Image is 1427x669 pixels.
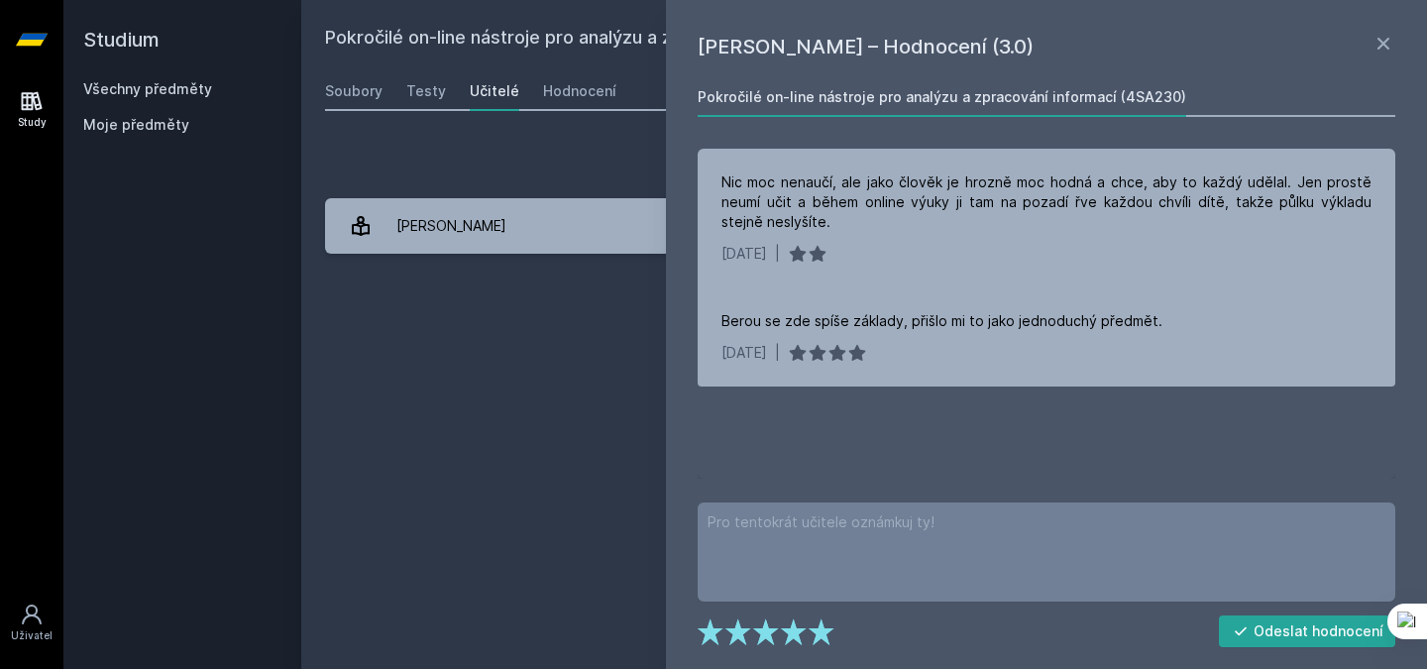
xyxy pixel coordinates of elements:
[4,79,59,140] a: Study
[83,115,189,135] span: Moje předměty
[325,24,1181,56] h2: Pokročilé on-line nástroje pro analýzu a zpracování informací (4SA230)
[470,81,519,101] div: Učitelé
[11,628,53,643] div: Uživatel
[325,71,383,111] a: Soubory
[18,115,47,130] div: Study
[543,71,616,111] a: Hodnocení
[325,81,383,101] div: Soubory
[406,81,446,101] div: Testy
[543,81,616,101] div: Hodnocení
[396,206,506,246] div: [PERSON_NAME]
[721,244,767,264] div: [DATE]
[83,80,212,97] a: Všechny předměty
[470,71,519,111] a: Učitelé
[775,244,780,264] div: |
[4,593,59,653] a: Uživatel
[721,172,1372,232] div: Nic moc nenaučí, ale jako člověk je hrozně moc hodná a chce, aby to každý udělal. Jen prostě neum...
[406,71,446,111] a: Testy
[325,198,1403,254] a: [PERSON_NAME] 2 hodnocení 3.0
